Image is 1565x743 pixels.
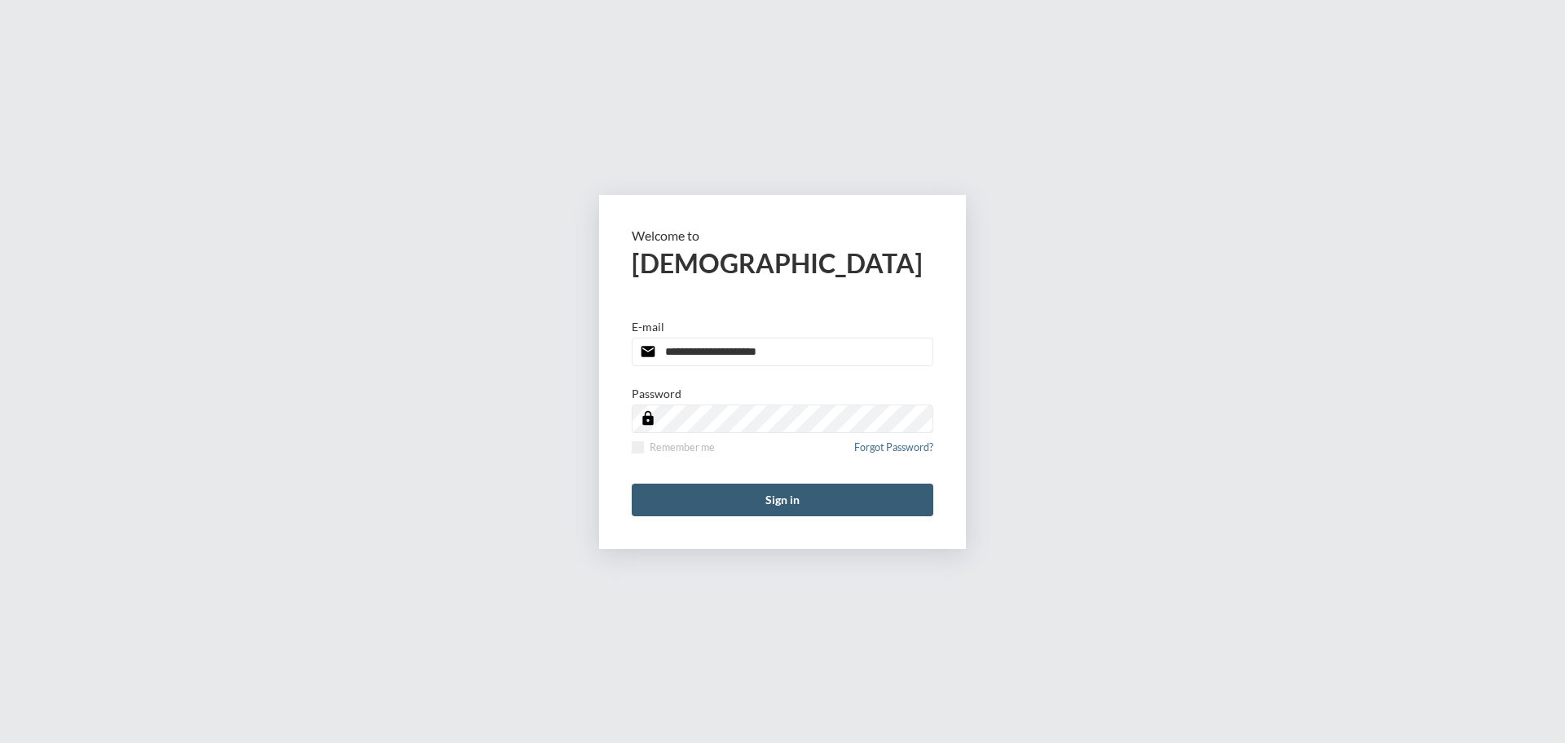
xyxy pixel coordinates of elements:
label: Remember me [632,441,715,453]
h2: [DEMOGRAPHIC_DATA] [632,247,933,279]
p: E-mail [632,320,664,334]
p: Password [632,387,681,400]
p: Welcome to [632,228,933,243]
button: Sign in [632,484,933,516]
a: Forgot Password? [854,441,933,463]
